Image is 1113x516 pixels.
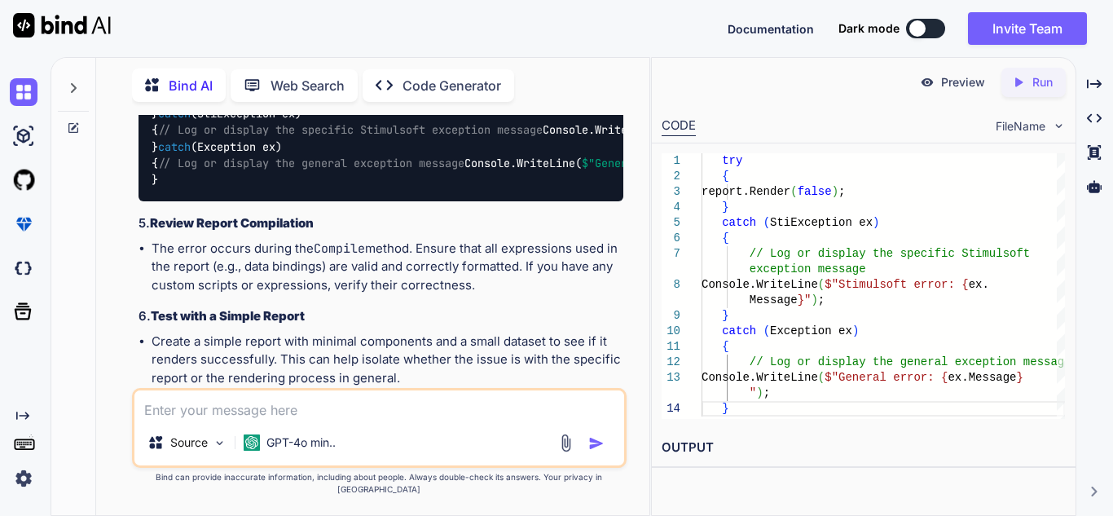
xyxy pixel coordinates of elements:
[169,76,213,95] p: Bind AI
[158,123,543,138] span: // Log or display the specific Stimulsoft exception message
[10,166,37,194] img: githubLight
[10,465,37,492] img: settings
[818,293,825,307] span: ;
[750,247,1030,260] span: // Log or display the specific Stimulsoft
[10,210,37,238] img: premium
[662,153,680,169] div: 1
[10,254,37,282] img: darkCloudIdeIcon
[996,118,1045,135] span: FileName
[722,170,728,183] span: {
[662,401,680,417] div: 14
[763,386,770,399] span: ;
[948,371,1016,384] span: ex.Message
[728,22,814,36] span: Documentation
[139,307,623,326] h3: 6.
[662,308,680,324] div: 9
[811,293,817,307] span: )
[763,324,770,337] span: (
[756,386,763,399] span: )
[132,471,627,496] p: Bind can provide inaccurate information, including about people. Always double-check its answers....
[662,117,696,136] div: CODE
[662,215,680,231] div: 5
[662,277,680,293] div: 8
[582,156,771,170] span: $"General error: "
[750,386,756,399] span: "
[662,184,680,200] div: 3
[702,185,790,198] span: report.Render
[1032,74,1053,90] p: Run
[770,324,852,337] span: Exception ex
[271,76,345,95] p: Web Search
[662,200,680,215] div: 4
[825,278,968,291] span: $"Stimulsoft error: {
[825,371,948,384] span: $"General error: {
[150,215,314,231] strong: Review Report Compilation
[244,434,260,451] img: GPT-4o mini
[662,231,680,246] div: 6
[722,402,728,415] span: }
[722,232,728,245] span: {
[728,20,814,37] button: Documentation
[1017,371,1023,384] span: }
[968,12,1087,45] button: Invite Team
[818,278,825,291] span: (
[10,122,37,150] img: ai-studio
[722,154,742,167] span: try
[662,324,680,339] div: 10
[770,216,873,229] span: StiException ex
[403,76,501,95] p: Code Generator
[139,214,623,233] h3: 5.
[750,293,798,307] span: Message
[1052,119,1066,133] img: chevron down
[722,340,728,353] span: {
[152,333,623,388] li: Create a simple report with minimal components and a small dataset to see if it renders successfu...
[13,13,111,37] img: Bind AI
[314,240,365,257] code: Compile
[750,262,866,276] span: exception message
[556,434,575,452] img: attachment
[652,429,1076,467] h2: OUTPUT
[662,246,680,262] div: 7
[158,139,191,154] span: catch
[920,75,935,90] img: preview
[852,324,859,337] span: )
[722,216,756,229] span: catch
[158,156,464,170] span: // Log or display the general exception message
[722,201,728,214] span: }
[662,355,680,370] div: 12
[588,435,605,452] img: icon
[702,278,818,291] span: Console.WriteLine
[170,434,208,451] p: Source
[798,293,812,307] span: }"
[798,185,832,198] span: false
[969,278,989,291] span: ex.
[152,72,882,188] code: { report.Render( ); } (StiException ex) { Console.WriteLine( ); } (Exception ex) { Console.WriteL...
[763,216,770,229] span: (
[662,370,680,386] div: 13
[941,74,985,90] p: Preview
[790,185,797,198] span: (
[832,185,838,198] span: )
[213,436,227,450] img: Pick Models
[722,309,728,322] span: }
[838,185,845,198] span: ;
[818,371,825,384] span: (
[702,371,818,384] span: Console.WriteLine
[838,20,900,37] span: Dark mode
[662,169,680,184] div: 2
[266,434,336,451] p: GPT-4o min..
[750,355,1071,368] span: // Log or display the general exception message
[10,78,37,106] img: chat
[662,339,680,355] div: 11
[722,324,756,337] span: catch
[873,216,879,229] span: )
[151,308,305,324] strong: Test with a Simple Report
[152,240,623,295] li: The error occurs during the method. Ensure that all expressions used in the report (e.g., data bi...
